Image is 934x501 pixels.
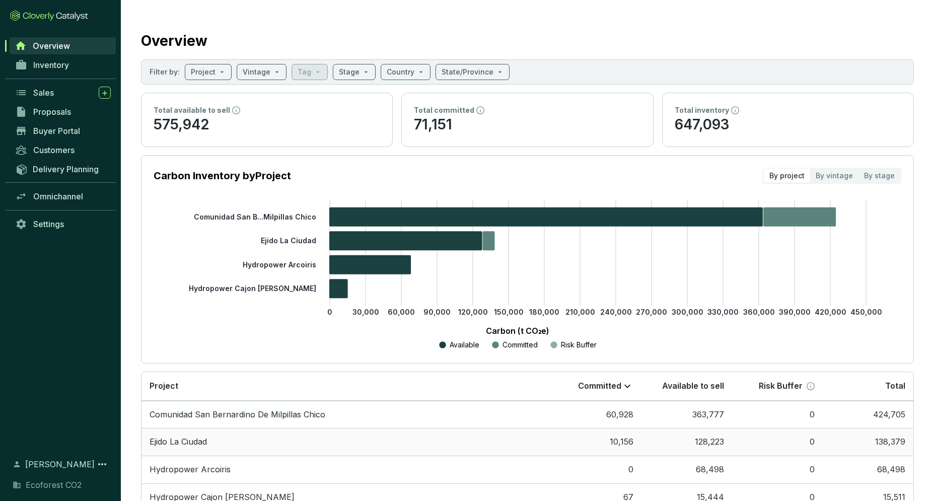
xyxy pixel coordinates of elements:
[33,107,71,117] span: Proposals
[707,308,739,316] tspan: 330,000
[141,401,551,428] td: Comunidad San Bernardino De Milpillas Chico
[352,308,379,316] tspan: 30,000
[502,340,538,350] p: Committed
[150,67,180,77] p: Filter by:
[298,67,311,77] p: Tag
[763,168,901,184] div: segmented control
[600,308,632,316] tspan: 240,000
[423,308,451,316] tspan: 90,000
[675,105,729,115] p: Total inventory
[815,308,846,316] tspan: 420,000
[823,401,913,428] td: 424,705
[732,456,823,483] td: 0
[10,161,116,177] a: Delivery Planning
[779,308,811,316] tspan: 390,000
[33,88,54,98] span: Sales
[141,30,207,51] h2: Overview
[10,188,116,205] a: Omnichannel
[810,169,858,183] div: By vintage
[494,308,524,316] tspan: 150,000
[759,381,803,392] p: Risk Buffer
[578,381,621,392] p: Committed
[743,308,775,316] tspan: 360,000
[10,216,116,233] a: Settings
[33,164,99,174] span: Delivery Planning
[33,191,83,201] span: Omnichannel
[154,115,380,134] p: 575,942
[189,284,316,293] tspan: Hydropower Cajon [PERSON_NAME]
[414,105,474,115] p: Total committed
[732,401,823,428] td: 0
[641,372,732,401] th: Available to sell
[823,456,913,483] td: 68,498
[33,219,64,229] span: Settings
[33,145,75,155] span: Customers
[10,141,116,159] a: Customers
[10,103,116,120] a: Proposals
[551,401,641,428] td: 60,928
[732,428,823,456] td: 0
[529,308,559,316] tspan: 180,000
[565,308,595,316] tspan: 210,000
[450,340,479,350] p: Available
[141,428,551,456] td: Ejido La Ciudad
[672,308,703,316] tspan: 300,000
[551,456,641,483] td: 0
[850,308,882,316] tspan: 450,000
[823,428,913,456] td: 138,379
[26,479,82,491] span: Ecoforest CO2
[641,401,732,428] td: 363,777
[327,308,332,316] tspan: 0
[675,115,901,134] p: 647,093
[641,456,732,483] td: 68,498
[141,372,551,401] th: Project
[33,41,70,51] span: Overview
[764,169,810,183] div: By project
[388,308,415,316] tspan: 60,000
[154,105,230,115] p: Total available to sell
[10,37,116,54] a: Overview
[10,84,116,101] a: Sales
[33,126,80,136] span: Buyer Portal
[10,56,116,74] a: Inventory
[33,60,69,70] span: Inventory
[10,122,116,139] a: Buyer Portal
[823,372,913,401] th: Total
[243,260,316,269] tspan: Hydropower Arcoiris
[141,456,551,483] td: Hydropower Arcoiris
[261,236,316,245] tspan: Ejido La Ciudad
[169,325,866,337] p: Carbon (t CO₂e)
[194,212,316,221] tspan: Comunidad San B...Milpillas Chico
[561,340,597,350] p: Risk Buffer
[458,308,488,316] tspan: 120,000
[25,458,95,470] span: [PERSON_NAME]
[414,115,640,134] p: 71,151
[551,428,641,456] td: 10,156
[154,169,291,183] p: Carbon Inventory by Project
[858,169,900,183] div: By stage
[636,308,667,316] tspan: 270,000
[641,428,732,456] td: 128,223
